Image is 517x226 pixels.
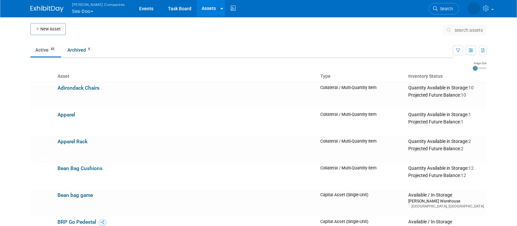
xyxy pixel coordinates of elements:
[86,47,92,52] span: 6
[58,165,102,171] a: Bean Bag Cushions
[408,85,484,91] div: Quantity Available in Storage:
[55,71,318,82] th: Asset
[461,92,466,98] span: 10
[62,44,97,56] a: Archived6
[408,192,484,198] div: Available / In-Storage
[468,85,474,90] span: 10
[30,44,61,56] a: Active83
[461,173,466,178] span: 12
[30,23,66,35] button: New Asset
[49,47,56,52] span: 83
[408,204,484,209] div: [GEOGRAPHIC_DATA], [GEOGRAPHIC_DATA]
[408,171,484,179] div: Projected Future Balance:
[408,219,484,225] div: Available / In-Storage
[58,85,99,91] a: Adirondack Chairs
[429,3,459,15] a: Search
[468,165,474,171] span: 12
[408,112,484,118] div: Quantity Available in Storage:
[461,146,463,151] span: 2
[318,136,406,163] td: Collateral / Multi-Quantity Item
[468,139,471,144] span: 2
[72,1,125,8] span: [PERSON_NAME] Companies
[408,118,484,125] div: Projected Future Balance:
[318,82,406,109] td: Collateral / Multi-Quantity Item
[408,91,484,98] div: Projected Future Balance:
[468,112,471,117] span: 1
[30,6,63,12] img: ExhibitDay
[443,25,487,35] button: search assets
[461,119,463,124] span: 1
[318,109,406,136] td: Collateral / Multi-Quantity Item
[58,192,93,198] a: Bean bag game
[408,198,484,204] div: [PERSON_NAME] Warehouse
[455,27,483,33] span: search assets
[318,163,406,190] td: Collateral / Multi-Quantity Item
[408,139,484,145] div: Quantity Available in Storage:
[473,61,487,65] div: Image Size
[318,71,406,82] th: Type
[58,139,88,145] a: Apparel Rack
[438,6,453,11] span: Search
[58,219,96,225] a: BRP Go Pedestal
[468,2,480,15] img: Stephanie Johnson
[58,112,75,118] a: Apparel
[318,190,406,216] td: Capital Asset (Single-Unit)
[408,165,484,171] div: Quantity Available in Storage:
[408,145,484,152] div: Projected Future Balance:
